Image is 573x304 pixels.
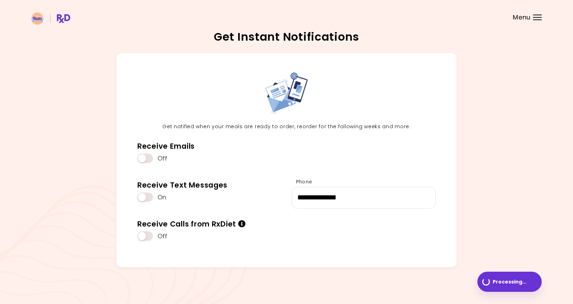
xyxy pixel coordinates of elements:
[132,123,441,131] p: Get notified when your meals are ready to order, reorder for the following weeks and more.
[31,31,542,42] h2: Get Instant Notifications
[158,194,166,202] span: On
[493,279,526,284] span: Processing ...
[513,14,531,20] span: Menu
[238,220,246,228] i: Info
[292,178,312,185] label: Phone
[158,232,168,240] span: Off
[31,13,70,25] img: RxDiet
[137,219,245,229] div: Receive Calls from RxDiet
[158,155,168,163] span: Off
[137,180,227,190] div: Receive Text Messages
[477,272,542,292] button: Processing...
[137,141,195,151] div: Receive Emails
